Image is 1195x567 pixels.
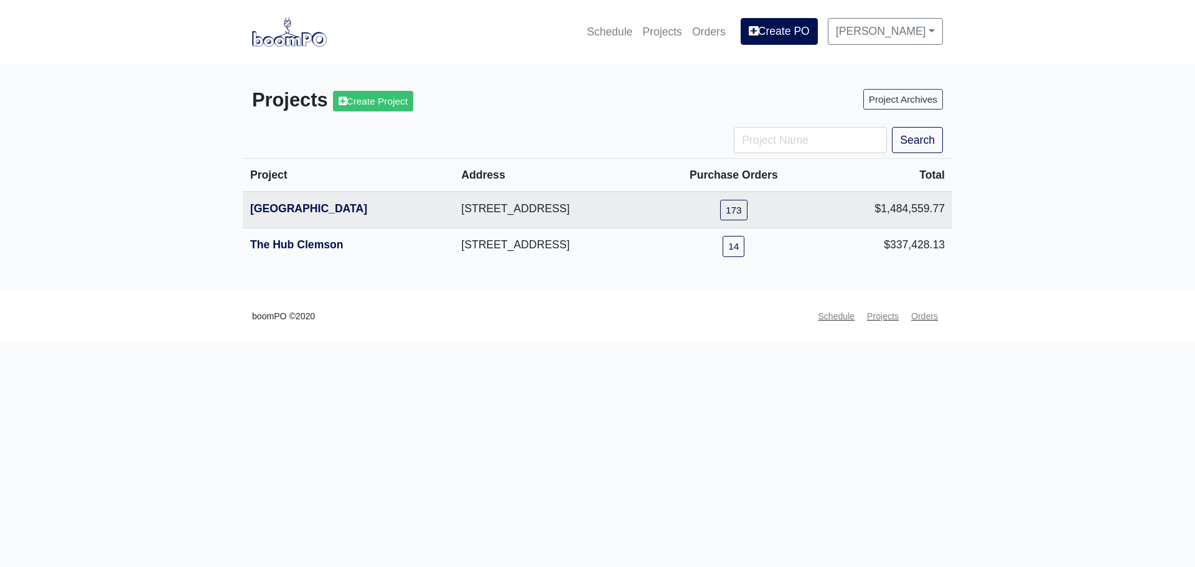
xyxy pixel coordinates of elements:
[892,127,943,153] button: Search
[720,200,747,220] a: 173
[828,18,943,44] a: [PERSON_NAME]
[813,304,860,329] a: Schedule
[741,18,818,44] a: Create PO
[454,192,651,228] td: [STREET_ADDRESS]
[906,304,943,329] a: Orders
[582,18,637,45] a: Schedule
[333,91,413,111] a: Create Project
[250,238,344,251] a: The Hub Clemson
[734,127,887,153] input: Project Name
[243,159,454,192] th: Project
[817,192,952,228] td: $1,484,559.77
[862,304,904,329] a: Projects
[252,89,588,112] h3: Projects
[687,18,731,45] a: Orders
[723,236,744,256] a: 14
[863,89,943,110] a: Project Archives
[637,18,687,45] a: Projects
[252,309,315,324] small: boomPO ©2020
[817,159,952,192] th: Total
[454,228,651,265] td: [STREET_ADDRESS]
[454,159,651,192] th: Address
[252,17,327,46] img: boomPO
[817,228,952,265] td: $337,428.13
[651,159,816,192] th: Purchase Orders
[250,202,367,215] a: [GEOGRAPHIC_DATA]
